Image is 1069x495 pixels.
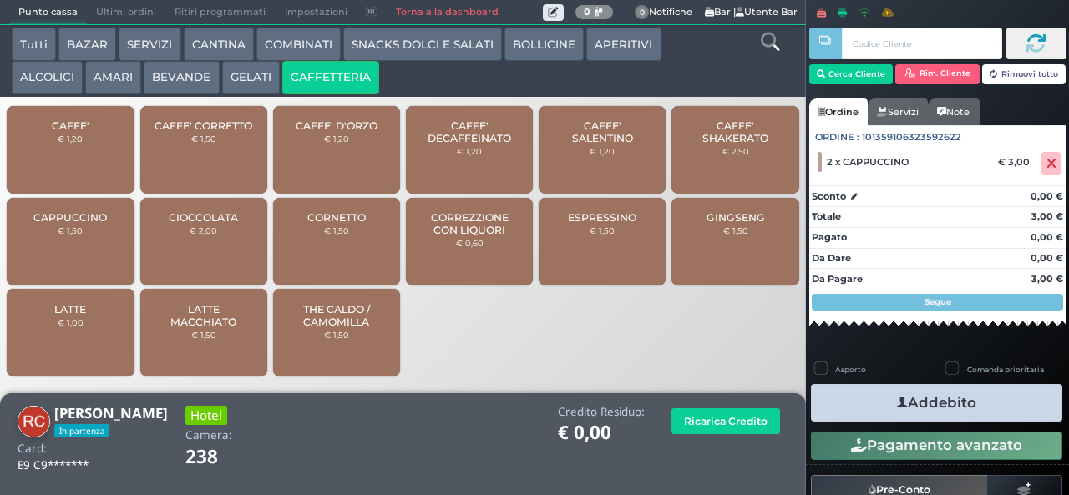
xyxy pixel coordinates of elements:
span: CORREZZIONE CON LIQUORI [420,211,519,236]
button: BAZAR [58,28,116,61]
b: 0 [584,6,590,18]
strong: 0,00 € [1031,252,1063,264]
span: Ultimi ordini [87,1,165,24]
span: CAPPUCCINO [33,211,107,224]
button: Tutti [12,28,56,61]
button: ALCOLICI [12,61,83,94]
button: Rimuovi tutto [982,64,1066,84]
strong: Totale [812,210,841,222]
button: Pagamento avanzato [811,432,1062,460]
button: SERVIZI [119,28,180,61]
small: € 1,20 [58,134,83,144]
span: CAFFE' SHAKERATO [686,119,785,144]
button: CANTINA [184,28,254,61]
span: CAFFE' DECAFFEINATO [420,119,519,144]
button: COMBINATI [256,28,341,61]
h1: € 0,00 [558,422,645,443]
span: GINGSENG [707,211,765,224]
span: CIOCCOLATA [169,211,238,224]
h4: Credito Residuo: [558,406,645,418]
span: 0 [635,5,650,20]
button: Cerca Cliente [809,64,894,84]
span: THE CALDO / CAMOMILLA [287,303,387,328]
small: € 1,50 [191,330,216,340]
span: 101359106323592622 [862,130,961,144]
small: € 1,00 [58,317,84,327]
button: SNACKS DOLCI E SALATI [343,28,502,61]
small: € 0,60 [456,238,484,248]
input: Codice Cliente [842,28,1001,59]
span: CAFFE' SALENTINO [553,119,652,144]
small: € 1,20 [324,134,349,144]
button: APERITIVI [586,28,661,61]
strong: Da Dare [812,252,851,264]
small: € 2,50 [722,146,749,156]
small: € 1,50 [191,134,216,144]
img: ROSSELLA CARPAGNANO [18,406,50,438]
span: LATTE [54,303,86,316]
span: Ordine : [815,130,859,144]
h3: Hotel [185,406,227,425]
strong: 0,00 € [1031,190,1063,202]
a: Servizi [868,98,928,125]
small: € 1,50 [590,225,615,235]
a: Note [928,98,979,125]
button: BOLLICINE [504,28,584,61]
span: LATTE MACCHIATO [154,303,253,328]
strong: Pagato [812,231,847,243]
span: In partenza [54,424,109,437]
div: € 3,00 [996,156,1038,168]
span: Punto cassa [9,1,87,24]
button: GELATI [222,61,280,94]
strong: 3,00 € [1031,210,1063,222]
span: CAFFE' D'ORZO [296,119,377,132]
small: € 1,20 [590,146,615,156]
strong: Segue [925,296,951,307]
span: Impostazioni [276,1,357,24]
b: [PERSON_NAME] [54,403,168,422]
label: Comanda prioritaria [967,364,1044,375]
small: € 2,00 [190,225,217,235]
strong: 0,00 € [1031,231,1063,243]
span: CAFFE' CORRETTO [155,119,252,132]
h4: Card: [18,442,47,455]
button: BEVANDE [144,61,219,94]
small: € 1,50 [324,225,349,235]
span: ESPRESSINO [568,211,636,224]
small: € 1,50 [58,225,83,235]
h4: Camera: [185,429,232,442]
button: CAFFETTERIA [282,61,379,94]
span: 2 x CAPPUCCINO [827,156,909,168]
button: Rim. Cliente [895,64,980,84]
span: Ritiri programmati [165,1,275,24]
small: € 1,50 [324,330,349,340]
button: Ricarica Credito [671,408,780,434]
button: Addebito [811,384,1062,422]
a: Ordine [809,98,868,125]
small: € 1,50 [723,225,748,235]
span: CORNETTO [307,211,366,224]
button: AMARI [85,61,141,94]
strong: 3,00 € [1031,273,1063,285]
label: Asporto [835,364,866,375]
strong: Da Pagare [812,273,863,285]
small: € 1,20 [457,146,482,156]
a: Torna alla dashboard [386,1,507,24]
h1: 238 [185,447,265,467]
span: CAFFE' [52,119,89,132]
strong: Sconto [812,189,846,204]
